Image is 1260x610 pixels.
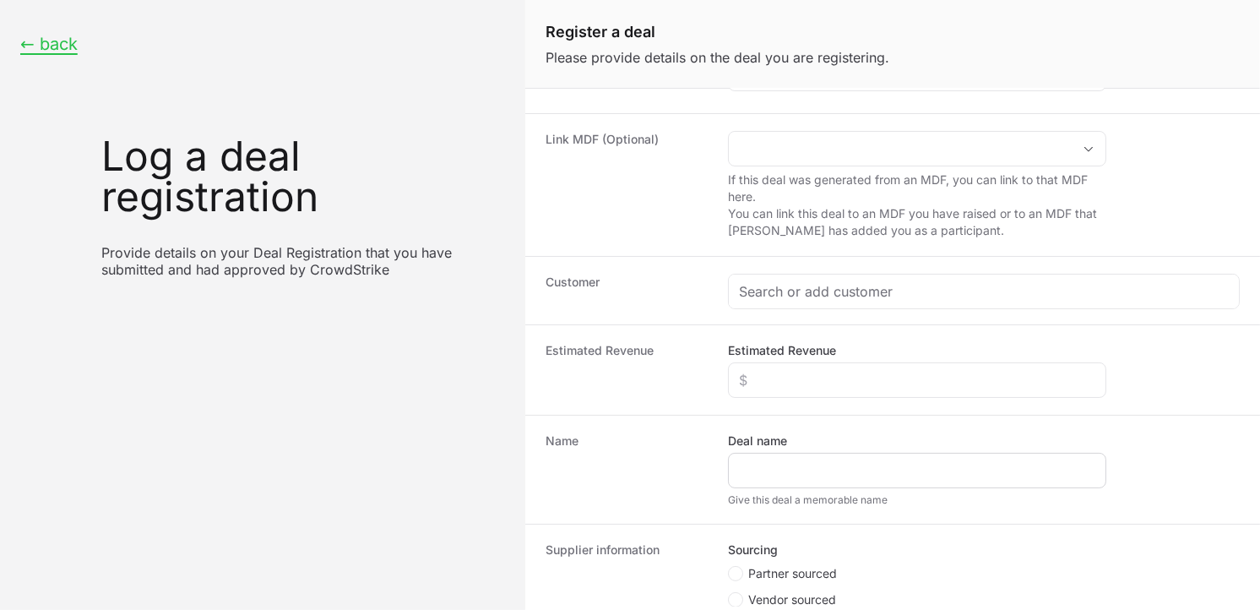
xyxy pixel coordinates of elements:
p: Please provide details on the deal you are registering. [546,47,1240,68]
span: Vendor sourced [748,591,836,608]
dt: Customer [546,274,708,308]
label: Deal name [728,433,787,449]
div: Give this deal a memorable name [728,493,1106,507]
button: ← back [20,34,78,55]
h1: Register a deal [546,20,1240,44]
input: Search or add customer [739,281,1229,302]
h1: Log a deal registration [101,136,505,217]
input: $ [739,370,1095,390]
div: Open [1072,132,1105,166]
dt: Estimated Revenue [546,342,708,398]
legend: Sourcing [728,542,778,558]
p: Provide details on your Deal Registration that you have submitted and had approved by CrowdStrike [101,244,505,278]
dt: Link MDF (Optional) [546,131,708,239]
span: Partner sourced [748,565,837,582]
label: Estimated Revenue [728,342,836,359]
p: If this deal was generated from an MDF, you can link to that MDF here. You can link this deal to ... [728,172,1106,239]
dt: Name [546,433,708,507]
